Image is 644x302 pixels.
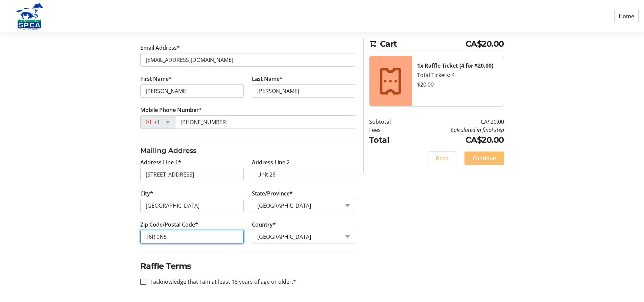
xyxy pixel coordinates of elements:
[252,220,276,229] label: Country*
[140,260,355,272] h2: Raffle Terms
[369,118,408,126] td: Subtotal
[140,230,244,243] input: Zip or Postal Code
[140,145,355,156] h3: Mailing Address
[436,154,448,162] span: Back
[140,220,198,229] label: Zip Code/Postal Code*
[252,75,283,83] label: Last Name*
[5,3,53,30] img: Alberta SPCA's Logo
[140,158,181,166] label: Address Line 1*
[417,71,498,79] div: Total Tickets: 4
[380,38,466,50] span: Cart
[140,199,244,212] input: City
[369,134,408,146] td: Total
[614,10,639,23] a: Home
[466,38,504,50] span: CA$20.00
[146,278,296,286] label: I acknowledge that I am at least 18 years of age or older.*
[175,115,355,129] input: (506) 234-5678
[140,106,202,114] label: Mobile Phone Number*
[252,158,290,166] label: Address Line 2
[473,154,496,162] span: Continue
[464,152,504,165] button: Continue
[140,75,172,83] label: First Name*
[140,44,180,52] label: Email Address*
[252,189,293,198] label: State/Province*
[140,189,153,198] label: City*
[428,152,456,165] button: Back
[417,62,493,69] strong: 1x Raffle Ticket (4 for $20.00)
[140,168,244,181] input: Address
[369,126,408,134] td: Fees
[408,134,504,146] td: CA$20.00
[408,118,504,126] td: CA$20.00
[417,80,498,89] div: $20.00
[408,126,504,134] td: Calculated in final step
